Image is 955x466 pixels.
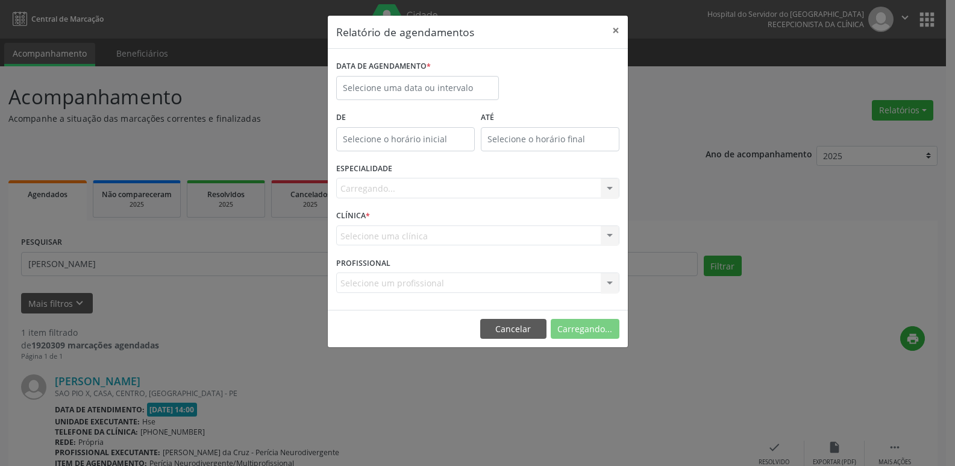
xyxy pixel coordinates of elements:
[481,127,619,151] input: Selecione o horário final
[336,160,392,178] label: ESPECIALIDADE
[336,24,474,40] h5: Relatório de agendamentos
[481,109,619,127] label: ATÉ
[336,57,431,76] label: DATA DE AGENDAMENTO
[480,319,546,339] button: Cancelar
[336,127,475,151] input: Selecione o horário inicial
[336,254,390,272] label: PROFISSIONAL
[551,319,619,339] button: Carregando...
[336,76,499,100] input: Selecione uma data ou intervalo
[604,16,628,45] button: Close
[336,207,370,225] label: CLÍNICA
[336,109,475,127] label: De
